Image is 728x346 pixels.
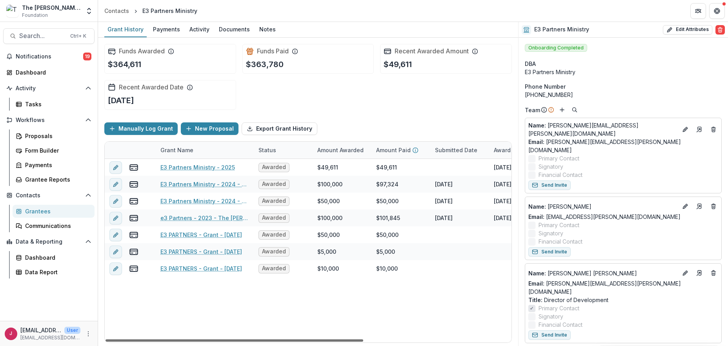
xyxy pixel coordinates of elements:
a: Documents [216,22,253,37]
div: jcline@bolickfoundation.org [10,331,13,336]
div: Grantees [25,207,88,215]
span: Primary Contact [539,154,579,162]
span: Email: [528,138,544,145]
img: The Bolick Foundation [6,5,19,17]
span: Data & Reporting [16,239,82,245]
a: Grantees [13,205,95,218]
span: Awarded [262,265,286,272]
span: Primary Contact [539,304,579,312]
span: Financial Contact [539,237,582,246]
span: Awarded [262,231,286,238]
div: Grant Name [156,142,254,158]
h2: Recent Awarded Amount [395,47,469,55]
button: Deletes [709,125,718,134]
a: e3 Partners - 2023 - The [PERSON_NAME] Foundation Grant Proposal Application [160,214,249,222]
button: Edit [681,202,690,211]
span: Notifications [16,53,83,60]
div: E3 Partners Ministry [525,68,722,76]
button: Open Contacts [3,189,95,202]
div: Grant Name [156,146,198,154]
div: $50,000 [317,197,340,205]
p: Director of Development [528,296,718,304]
p: [PERSON_NAME] [528,202,677,211]
button: view-payments [129,197,138,206]
div: Activity [186,24,213,35]
p: [EMAIL_ADDRESS][DOMAIN_NAME] [20,326,61,334]
div: Data Report [25,268,88,276]
span: Activity [16,85,82,92]
button: Partners [690,3,706,19]
a: Go to contact [693,123,706,136]
p: User [64,327,80,334]
span: Title : [528,297,542,303]
span: Email: [528,213,544,220]
div: Award Date [489,142,548,158]
button: Notifications19 [3,50,95,63]
div: [DATE] [494,197,511,205]
div: Status [254,142,313,158]
p: $364,611 [108,58,141,70]
a: Name: [PERSON_NAME][EMAIL_ADDRESS][PERSON_NAME][DOMAIN_NAME] [528,121,677,138]
a: Go to contact [693,267,706,279]
button: Search [570,105,579,115]
div: Submitted Date [430,142,489,158]
div: $5,000 [317,248,336,256]
div: Contacts [104,7,129,15]
div: $50,000 [376,197,399,205]
button: view-payments [129,163,138,172]
span: Foundation [22,12,48,19]
span: Search... [19,32,66,40]
a: Dashboard [3,66,95,79]
a: Name: [PERSON_NAME] [PERSON_NAME] [528,269,677,277]
div: $101,845 [376,214,400,222]
button: Edit Attributes [663,25,712,35]
span: Awarded [262,164,286,171]
a: E3 PARTNERS - Grant - [DATE] [160,248,242,256]
button: edit [109,178,122,191]
h2: Funds Awarded [119,47,165,55]
button: More [84,329,93,339]
button: view-payments [129,264,138,273]
div: Grant History [104,24,147,35]
div: Dashboard [25,253,88,262]
div: Communications [25,222,88,230]
p: $363,780 [246,58,284,70]
p: Amount Paid [376,146,411,154]
div: Ctrl + K [69,32,88,40]
div: [DATE] [435,214,453,222]
button: Send Invite [528,180,571,190]
button: view-payments [129,230,138,240]
div: $100,000 [317,214,342,222]
button: Open Activity [3,82,95,95]
a: Email: [PERSON_NAME][EMAIL_ADDRESS][PERSON_NAME][DOMAIN_NAME] [528,138,718,154]
button: edit [109,195,122,208]
span: Workflows [16,117,82,124]
a: Dashboard [13,251,95,264]
div: Documents [216,24,253,35]
span: Email: [528,280,544,287]
span: Onboarding Completed [525,44,587,52]
button: edit [109,161,122,174]
button: Edit [681,268,690,278]
div: Payments [150,24,183,35]
div: Grantee Reports [25,175,88,184]
span: Awarded [262,181,286,188]
a: Data Report [13,266,95,279]
div: Status [254,146,281,154]
a: Form Builder [13,144,95,157]
div: [PHONE_NUMBER] [525,91,722,99]
button: Get Help [709,3,725,19]
div: $10,000 [317,264,339,273]
div: $100,000 [317,180,342,188]
h2: Funds Paid [257,47,289,55]
button: Open entity switcher [84,3,95,19]
span: Name : [528,270,546,277]
span: Contacts [16,192,82,199]
a: E3 PARTNERS - Grant - [DATE] [160,231,242,239]
a: E3 Partners Ministry - 2024 - The [PERSON_NAME] Foundation Grant Proposal Application [160,197,249,205]
div: The [PERSON_NAME] Foundation [22,4,80,12]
